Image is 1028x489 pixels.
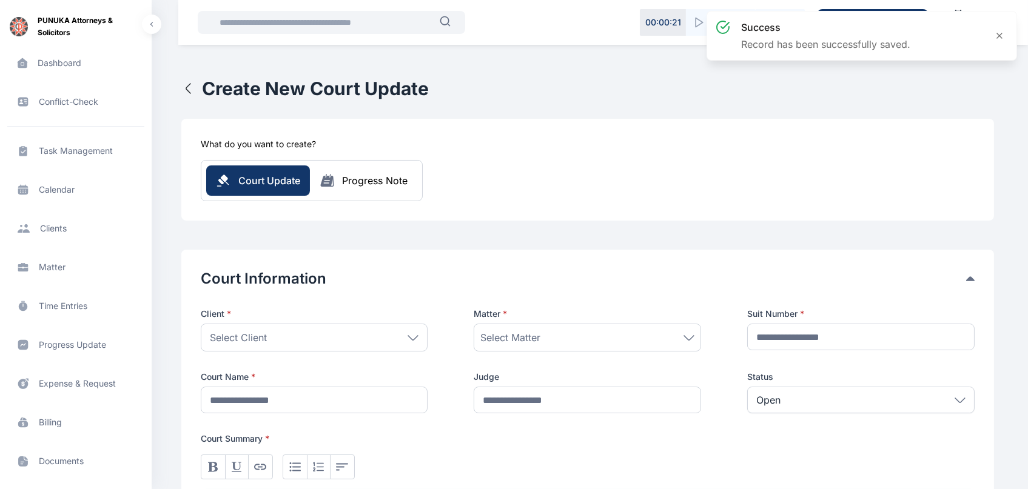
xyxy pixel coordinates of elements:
[7,291,144,321] a: time entries
[201,269,975,288] div: Court Information
[7,408,144,437] a: billing
[7,175,144,204] a: calendar
[741,20,910,35] h3: success
[756,393,781,407] p: Open
[201,138,316,150] h5: What do you want to create?
[210,330,267,345] span: Select Client
[7,136,144,165] a: task management
[201,433,975,445] p: Court Summary
[7,214,144,243] a: clients
[747,308,975,320] label: Suit Number
[201,308,428,320] p: Client
[310,173,417,188] button: Progress Note
[202,78,429,99] h1: Create New Court Update
[7,48,144,78] a: dashboard
[201,371,428,383] label: Court Name
[7,447,144,476] a: documents
[7,87,144,116] a: conflict-check
[201,269,966,288] button: Court Information
[686,9,756,36] button: Continue
[474,371,701,383] label: Judge
[7,369,144,398] a: expense & request
[342,173,408,188] div: Progress Note
[474,308,507,320] span: Matter
[747,371,975,383] label: Status
[645,16,681,28] p: 00 : 00 : 21
[38,15,142,39] span: PUNUKA Attorneys & Solicitors
[7,330,144,359] a: progress update
[938,4,979,41] a: Calendar
[741,37,910,52] p: Record has been successfully saved.
[480,330,540,345] span: Select Matter
[206,165,310,196] button: Court Update
[7,253,144,282] a: matter
[238,173,300,188] span: Court Update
